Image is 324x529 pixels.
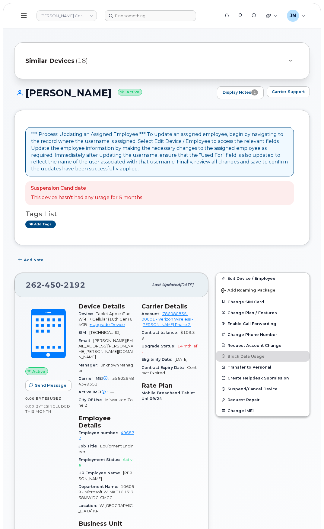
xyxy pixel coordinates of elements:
[141,311,162,316] span: Account
[14,254,49,265] button: Add Note
[78,471,123,475] span: HR Employee Name
[78,471,132,481] span: [PERSON_NAME]
[141,391,195,401] span: Mobile Broadband Tablet Unl 09/24
[89,330,120,335] span: [TECHNICAL_ID]
[78,363,133,373] span: Unknown Manager
[25,404,48,408] span: 0.00 Bytes
[216,296,310,307] button: Change SIM Card
[141,357,175,362] span: Eligibility Date
[90,322,125,327] a: + Upgrade Device
[110,390,114,394] span: —
[25,396,50,401] span: 0.00 Bytes
[216,362,310,373] button: Transfer to Personal
[50,396,62,401] span: used
[31,194,142,201] p: This device hasn't had any usage for 5 months
[78,444,100,448] span: Job Title
[78,503,133,513] span: W [GEOGRAPHIC_DATA] KR
[298,503,319,524] iframe: Messenger Launcher
[141,303,197,310] h3: Carrier Details
[216,383,310,394] button: Suspend/Cancel Device
[216,394,310,405] button: Request Repair
[141,382,197,389] h3: Rate Plan
[78,398,105,402] span: City Of Use
[221,288,275,294] span: Add Roaming Package
[141,344,177,348] span: Upgrade Status
[32,369,45,374] span: Active
[216,373,310,383] a: Create Helpdesk Submission
[216,284,310,296] button: Add Roaming Package
[227,321,276,326] span: Enable Call Forwarding
[26,280,85,289] span: 262
[217,86,264,99] a: Display Notes1
[78,338,133,360] span: [PERSON_NAME][EMAIL_ADDRESS][PERSON_NAME][PERSON_NAME][DOMAIN_NAME]
[78,444,134,454] span: Equipment Engineer
[35,382,66,388] span: Send Message
[118,89,142,96] small: Active
[78,398,133,408] span: Milwaukee Zone 2
[78,457,123,462] span: Employment Status
[216,318,310,329] button: Enable Call Forwarding
[78,503,100,508] span: Location
[227,310,277,315] span: Change Plan / Features
[25,221,56,228] a: Add tags
[25,380,71,391] button: Send Message
[78,363,100,367] span: Manager
[78,390,110,394] span: Active IMEI
[227,387,278,391] span: Suspend/Cancel Device
[180,282,193,287] span: [DATE]
[78,431,121,435] span: Employee number
[216,351,310,362] button: Block Data Usage
[152,282,180,287] span: Last updated
[31,185,142,192] p: Suspension Candidate
[78,338,93,343] span: Email
[141,311,193,327] a: 786080835-00001 - Verizon Wireless - [PERSON_NAME] Phase 2
[61,280,85,289] span: 2192
[78,414,134,429] h3: Employee Details
[272,89,305,95] span: Carrier Support
[14,88,214,98] h1: [PERSON_NAME]
[141,330,180,335] span: Contract balance
[25,56,75,65] span: Similar Devices
[267,86,310,97] button: Carrier Support
[216,329,310,340] button: Change Phone Number
[42,280,61,289] span: 450
[78,303,134,310] h3: Device Details
[78,376,112,381] span: Carrier IMEI
[78,330,89,335] span: SIM
[216,307,310,318] button: Change Plan / Features
[78,520,134,527] h3: Business Unit
[141,365,187,370] span: Contract Expiry Date
[216,273,310,284] a: Edit Device / Employee
[78,311,96,316] span: Device
[24,257,43,263] span: Add Note
[141,330,195,340] span: $109.39
[78,311,132,327] span: Tablet Apple iPad Wi-Fi + Cellular (10th Gen) 64GB
[216,405,310,416] button: Change IMEI
[251,89,258,95] span: 1
[31,131,288,173] div: *** Process: Updating an Assigned Employee *** To update an assigned employee, begin by navigatin...
[216,340,310,351] button: Request Account Change
[78,484,134,500] span: 106059 - Microsoft WI MKE16 17 338MW DC-CMGC
[76,56,88,65] span: (18)
[25,210,299,218] h3: Tags List
[78,484,121,489] span: Department Name
[175,357,188,362] span: [DATE]
[78,376,134,386] span: 356029484349351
